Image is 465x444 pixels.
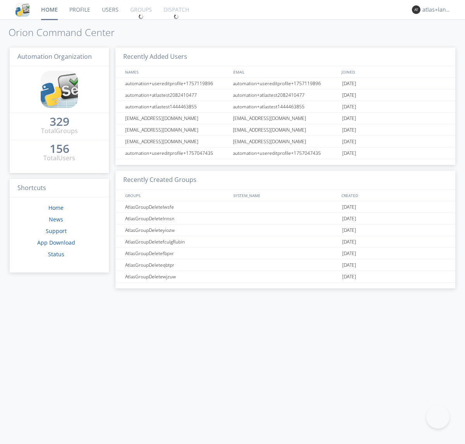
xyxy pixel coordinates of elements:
div: [EMAIL_ADDRESS][DOMAIN_NAME] [231,124,340,135]
a: AtlasGroupDeletefculgRubin[DATE] [115,236,455,248]
img: cddb5a64eb264b2086981ab96f4c1ba7 [15,3,29,17]
div: AtlasGroupDeletewjzuw [123,271,231,282]
div: automation+atlastest1444463855 [123,101,231,112]
span: [DATE] [342,201,356,213]
span: [DATE] [342,236,356,248]
div: AtlasGroupDeletelnnsn [123,213,231,224]
div: atlas+language+check [422,6,451,14]
span: [DATE] [342,136,356,147]
a: [EMAIL_ADDRESS][DOMAIN_NAME][EMAIL_ADDRESS][DOMAIN_NAME][DATE] [115,113,455,124]
div: automation+usereditprofile+1757119896 [231,78,340,89]
span: [DATE] [342,147,356,159]
div: AtlasGroupDeleteyiozw [123,225,231,236]
div: GROUPS [123,190,229,201]
h3: Recently Created Groups [115,171,455,190]
div: AtlasGroupDeleteqbtpr [123,259,231,271]
a: AtlasGroupDeletewjzuw[DATE] [115,271,455,283]
a: App Download [37,239,75,246]
span: [DATE] [342,213,356,225]
div: [EMAIL_ADDRESS][DOMAIN_NAME] [123,113,231,124]
div: automation+atlastest2082410477 [231,89,340,101]
a: [EMAIL_ADDRESS][DOMAIN_NAME][EMAIL_ADDRESS][DOMAIN_NAME][DATE] [115,136,455,147]
img: spin.svg [174,14,179,19]
div: AtlasGroupDeletefbpxr [123,248,231,259]
a: [EMAIL_ADDRESS][DOMAIN_NAME][EMAIL_ADDRESS][DOMAIN_NAME][DATE] [115,124,455,136]
div: 329 [50,118,69,125]
a: Home [48,204,64,211]
span: [DATE] [342,113,356,124]
a: AtlasGroupDeleteyiozw[DATE] [115,225,455,236]
a: Status [48,250,64,258]
span: Automation Organization [17,52,92,61]
div: AtlasGroupDeletelwsfe [123,201,231,213]
div: AtlasGroupDeletefculgRubin [123,236,231,247]
span: [DATE] [342,248,356,259]
a: Support [46,227,67,235]
a: News [49,216,63,223]
span: [DATE] [342,89,356,101]
div: CREATED [339,190,448,201]
a: AtlasGroupDeleteqbtpr[DATE] [115,259,455,271]
img: spin.svg [138,14,144,19]
a: 329 [50,118,69,127]
img: cddb5a64eb264b2086981ab96f4c1ba7 [41,71,78,108]
span: [DATE] [342,78,356,89]
a: 156 [50,145,69,154]
a: AtlasGroupDeletefbpxr[DATE] [115,248,455,259]
div: NAMES [123,66,229,77]
div: [EMAIL_ADDRESS][DOMAIN_NAME] [123,124,231,135]
a: automation+atlastest1444463855automation+atlastest1444463855[DATE] [115,101,455,113]
span: [DATE] [342,225,356,236]
span: [DATE] [342,101,356,113]
div: [EMAIL_ADDRESS][DOMAIN_NAME] [123,136,231,147]
a: automation+usereditprofile+1757119896automation+usereditprofile+1757119896[DATE] [115,78,455,89]
span: [DATE] [342,259,356,271]
img: 373638.png [412,5,420,14]
a: AtlasGroupDeletelnnsn[DATE] [115,213,455,225]
div: Total Groups [41,127,78,135]
div: [EMAIL_ADDRESS][DOMAIN_NAME] [231,113,340,124]
h3: Recently Added Users [115,48,455,67]
div: automation+usereditprofile+1757047435 [123,147,231,159]
div: automation+atlastest1444463855 [231,101,340,112]
a: automation+atlastest2082410477automation+atlastest2082410477[DATE] [115,89,455,101]
div: 156 [50,145,69,153]
a: automation+usereditprofile+1757047435automation+usereditprofile+1757047435[DATE] [115,147,455,159]
h3: Shortcuts [10,179,109,198]
div: EMAIL [231,66,339,77]
div: automation+usereditprofile+1757047435 [231,147,340,159]
div: SYSTEM_NAME [231,190,339,201]
div: Total Users [43,154,75,163]
iframe: Toggle Customer Support [426,405,449,429]
div: automation+atlastest2082410477 [123,89,231,101]
span: [DATE] [342,124,356,136]
div: JOINED [339,66,448,77]
span: [DATE] [342,271,356,283]
a: AtlasGroupDeletelwsfe[DATE] [115,201,455,213]
div: automation+usereditprofile+1757119896 [123,78,231,89]
div: [EMAIL_ADDRESS][DOMAIN_NAME] [231,136,340,147]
